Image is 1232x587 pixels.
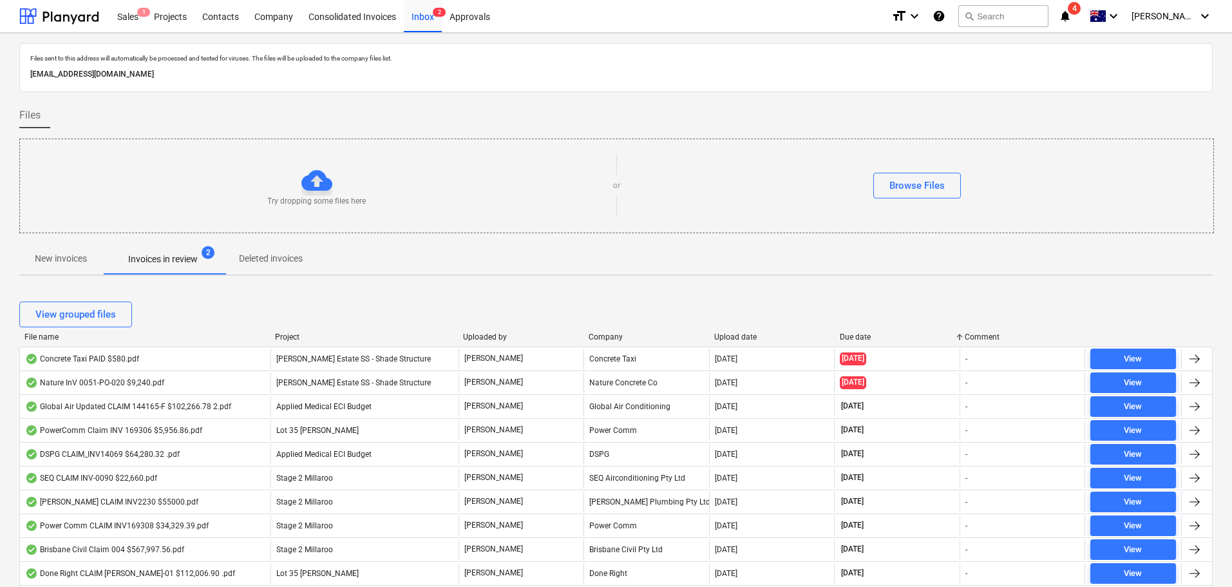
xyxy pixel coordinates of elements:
[965,354,967,363] div: -
[1124,543,1142,557] div: View
[965,545,967,554] div: -
[1124,495,1142,510] div: View
[1090,468,1176,488] button: View
[19,139,1214,233] div: Try dropping some files hereorBrowse Files
[464,496,523,507] p: [PERSON_NAME]
[889,177,945,194] div: Browse Files
[965,497,967,506] div: -
[25,544,184,555] div: Brisbane Civil Claim 004 $567,997.56.pdf
[276,354,431,363] span: Patrick Estate SS - Shade Structure
[25,425,202,436] div: PowerComm Claim INV 169306 $5,956.86.pdf
[275,332,453,342] div: Project
[840,544,865,555] span: [DATE]
[464,377,523,388] p: [PERSON_NAME]
[965,426,967,435] div: -
[464,544,523,555] p: [PERSON_NAME]
[613,180,620,191] p: or
[1090,563,1176,584] button: View
[24,332,265,342] div: File name
[1090,444,1176,465] button: View
[715,450,737,459] div: [DATE]
[276,545,333,554] span: Stage 2 Millaroo
[276,378,431,387] span: Patrick Estate SS - Shade Structure
[1090,349,1176,369] button: View
[35,306,116,323] div: View grouped files
[25,378,164,388] div: Nature InV 0051-PO-020 $9,240.pdf
[715,497,737,506] div: [DATE]
[840,332,955,342] div: Due date
[583,468,708,488] div: SEQ Airconditioning Pty Ltd
[25,449,38,459] div: OCR finished
[715,354,737,363] div: [DATE]
[464,448,523,459] p: [PERSON_NAME]
[464,353,523,364] p: [PERSON_NAME]
[1124,423,1142,438] div: View
[1124,352,1142,367] div: View
[25,401,231,412] div: Global Air Updated CLAIM 144165-F $102,266.78 2.pdf
[464,520,523,531] p: [PERSON_NAME]
[276,569,359,578] span: Lot 35 Griffin, Brendale
[19,108,41,123] span: Files
[715,545,737,554] div: [DATE]
[840,376,866,389] span: [DATE]
[873,173,961,198] button: Browse Files
[965,521,967,530] div: -
[715,426,737,435] div: [DATE]
[715,402,737,411] div: [DATE]
[840,425,865,436] span: [DATE]
[965,378,967,387] div: -
[840,568,865,579] span: [DATE]
[1124,376,1142,390] div: View
[276,450,372,459] span: Applied Medical ECI Budget
[464,425,523,436] p: [PERSON_NAME]
[137,8,150,17] span: 1
[840,472,865,483] span: [DATE]
[463,332,578,342] div: Uploaded by
[25,473,38,483] div: OCR finished
[30,68,1202,81] p: [EMAIL_ADDRESS][DOMAIN_NAME]
[25,473,157,483] div: SEQ CLAIM INV-0090 $22,660.pdf
[965,569,967,578] div: -
[715,569,737,578] div: [DATE]
[239,252,303,265] p: Deleted invoices
[30,54,1202,63] p: Files sent to this address will automatically be processed and tested for viruses. The files will...
[583,372,708,393] div: Nature Concrete Co
[583,515,708,536] div: Power Comm
[128,253,198,266] p: Invoices in review
[1090,539,1176,560] button: View
[25,521,38,531] div: OCR finished
[1124,399,1142,414] div: View
[715,378,737,387] div: [DATE]
[25,354,38,364] div: OCR finished
[35,252,87,265] p: New invoices
[1090,420,1176,441] button: View
[25,544,38,555] div: OCR finished
[25,401,38,412] div: OCR finished
[583,539,708,560] div: Brisbane Civil Pty Ltd
[714,332,829,342] div: Upload date
[840,401,865,412] span: [DATE]
[965,450,967,459] div: -
[840,496,865,507] span: [DATE]
[965,474,967,483] div: -
[965,402,967,411] div: -
[715,521,737,530] div: [DATE]
[583,420,708,441] div: Power Comm
[25,497,38,507] div: OCR finished
[267,196,366,207] p: Try dropping some files here
[1124,471,1142,486] div: View
[840,520,865,531] span: [DATE]
[276,497,333,506] span: Stage 2 Millaroo
[276,474,333,483] span: Stage 2 Millaroo
[25,378,38,388] div: OCR finished
[1090,515,1176,536] button: View
[25,497,198,507] div: [PERSON_NAME] CLAIM INV2230 $55000.pdf
[202,246,214,259] span: 2
[583,492,708,512] div: [PERSON_NAME] Plumbing Pty Ltd
[276,426,359,435] span: Lot 35 Griffin, Brendale
[25,568,38,579] div: OCR finished
[1124,519,1142,534] div: View
[1090,372,1176,393] button: View
[583,396,708,417] div: Global Air Conditioning
[19,302,132,327] button: View grouped files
